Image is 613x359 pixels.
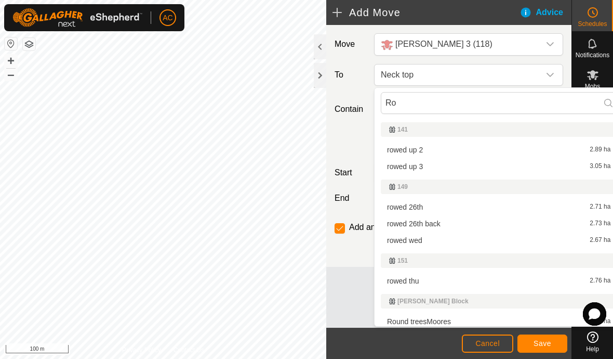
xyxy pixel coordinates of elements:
[590,220,610,227] span: 2.73 ha
[12,8,142,27] img: Gallagher Logo
[330,103,370,116] label: Contain
[519,6,571,19] div: Advice
[332,6,519,19] h2: Add Move
[387,220,441,227] span: rowed 26th back
[377,65,540,85] span: Neck top
[540,34,561,55] div: dropdown trigger
[5,37,17,50] button: Reset Map
[590,146,610,153] span: 2.89 ha
[122,345,161,355] a: Privacy Policy
[330,64,370,86] label: To
[590,237,610,244] span: 2.67 ha
[578,21,607,27] span: Schedules
[389,126,608,133] div: 141
[475,339,500,348] span: Cancel
[590,277,610,285] span: 2.76 ha
[395,40,492,48] span: [PERSON_NAME] 3 (118)
[387,203,423,211] span: rowed 26th
[330,33,370,56] label: Move
[534,339,551,348] span: Save
[590,203,610,211] span: 2.71 ha
[387,237,422,244] span: rowed wed
[576,52,609,58] span: Notifications
[163,12,172,23] span: AC
[572,327,613,356] a: Help
[462,335,513,353] button: Cancel
[389,298,608,304] div: [PERSON_NAME] Block
[5,55,17,67] button: +
[389,258,608,264] div: 151
[330,192,370,204] label: End
[174,345,204,355] a: Contact Us
[5,68,17,81] button: –
[377,34,540,55] span: Bickley 3
[330,166,370,179] label: Start
[23,38,35,50] button: Map Layers
[586,346,599,352] span: Help
[349,223,457,232] label: Add another scheduled move
[387,277,419,285] span: rowed thu
[540,65,561,85] div: dropdown trigger
[387,163,423,170] span: rowed up 3
[389,184,608,190] div: 149
[517,335,567,353] button: Save
[387,318,451,325] span: Round treesMoores
[387,146,423,153] span: rowed up 2
[585,83,600,89] span: Mobs
[590,163,610,170] span: 3.05 ha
